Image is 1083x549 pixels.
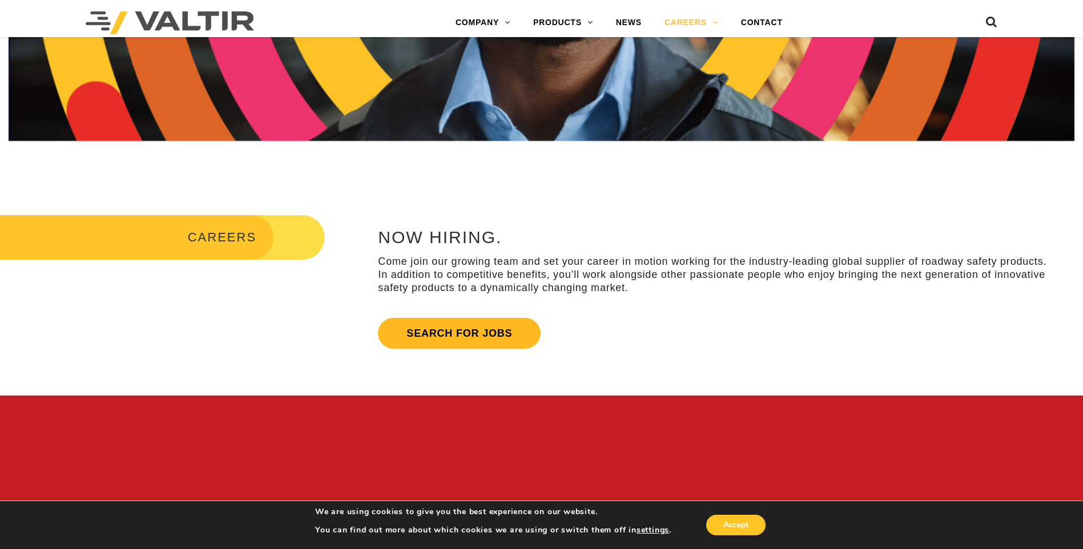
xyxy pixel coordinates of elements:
[522,11,605,34] a: PRODUCTS
[605,11,653,34] a: NEWS
[315,525,671,535] p: You can find out more about which cookies we are using or switch them off in .
[315,507,671,517] p: We are using cookies to give you the best experience on our website.
[378,255,1052,295] p: Come join our growing team and set your career in motion working for the industry-leading global ...
[378,228,1052,247] h2: NOW HIRING.
[378,318,541,349] a: Search for jobs
[86,11,254,34] img: Valtir
[730,11,794,34] a: CONTACT
[637,525,669,535] button: settings
[706,515,766,535] button: Accept
[444,11,522,34] a: COMPANY
[653,11,730,34] a: CAREERS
